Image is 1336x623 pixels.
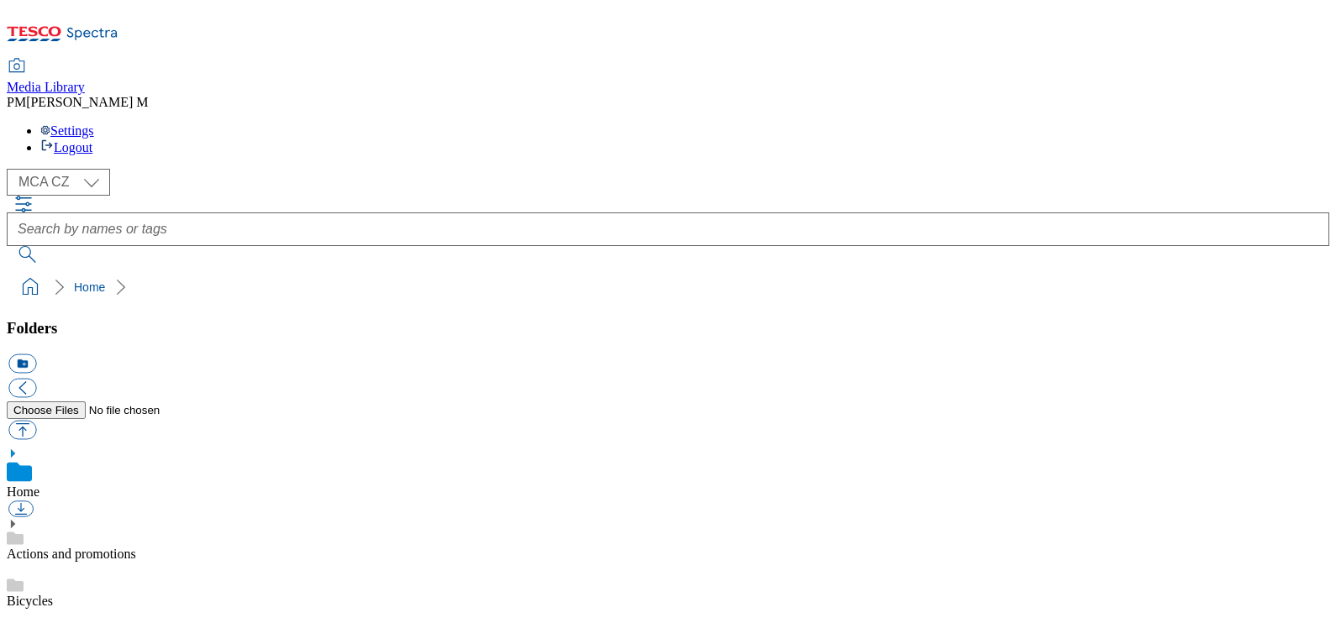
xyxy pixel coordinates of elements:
[40,123,94,138] a: Settings
[40,140,92,154] a: Logout
[7,547,136,561] a: Actions and promotions
[74,280,105,294] a: Home
[7,60,85,95] a: Media Library
[26,95,148,109] span: [PERSON_NAME] M
[7,271,1329,303] nav: breadcrumb
[7,319,1329,338] h3: Folders
[7,484,39,499] a: Home
[7,594,53,608] a: Bicycles
[7,95,26,109] span: PM
[7,80,85,94] span: Media Library
[17,274,44,301] a: home
[7,212,1329,246] input: Search by names or tags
